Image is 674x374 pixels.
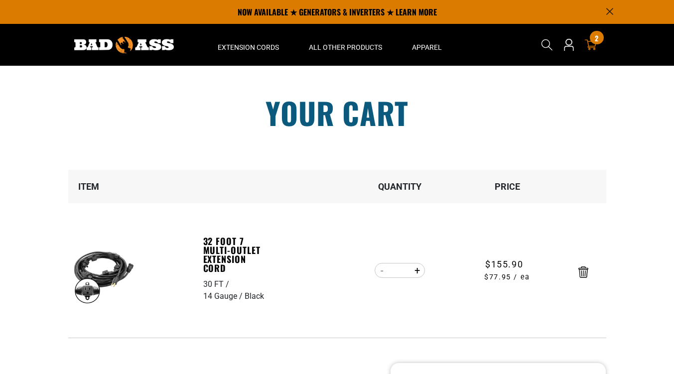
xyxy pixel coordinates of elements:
[454,272,560,283] span: $77.95 / ea
[203,24,294,66] summary: Extension Cords
[453,170,561,203] th: Price
[539,37,555,53] summary: Search
[203,290,245,302] div: 14 Gauge
[412,43,442,52] span: Apparel
[72,243,135,306] img: black
[485,257,523,271] span: $155.90
[390,262,409,279] input: Quantity for 32 Foot 7 Multi-Outlet Extension Cord
[218,43,279,52] span: Extension Cords
[203,237,272,272] a: 32 Foot 7 Multi-Outlet Extension Cord
[68,170,203,203] th: Item
[595,34,598,42] span: 2
[578,268,588,275] a: Remove 32 Foot 7 Multi-Outlet Extension Cord - 30 FT / 14 Gauge / Black
[74,37,174,53] img: Bad Ass Extension Cords
[245,290,264,302] div: Black
[309,43,382,52] span: All Other Products
[294,24,397,66] summary: All Other Products
[203,278,231,290] div: 30 FT
[61,98,614,127] h1: Your cart
[346,170,453,203] th: Quantity
[397,24,457,66] summary: Apparel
